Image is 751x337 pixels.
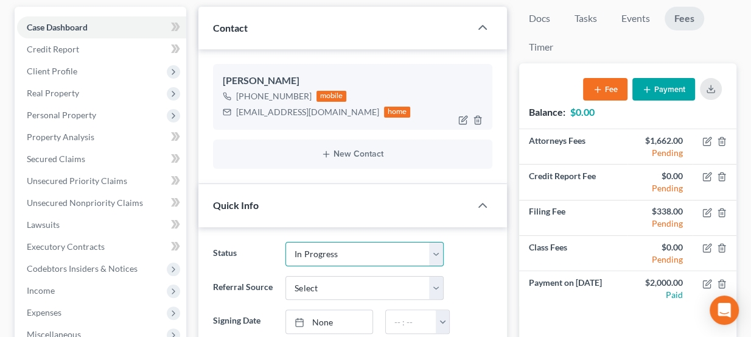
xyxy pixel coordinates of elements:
div: Open Intercom Messenger [710,296,739,325]
a: Case Dashboard [17,16,186,38]
a: None [286,310,372,333]
div: $2,000.00 [637,277,683,289]
strong: $0.00 [570,106,595,118]
a: Lawsuits [17,214,186,236]
div: Pending [637,218,683,230]
label: Referral Source [207,276,280,300]
div: Paid [637,289,683,301]
a: Timer [519,35,563,59]
td: Class Fees [519,236,627,271]
a: Docs [519,7,560,30]
div: $1,662.00 [637,135,683,147]
a: Events [612,7,660,30]
a: Unsecured Nonpriority Claims [17,192,186,214]
td: Credit Report Fee [519,165,627,200]
button: Payment [632,78,695,101]
div: Pending [637,182,683,194]
span: Client Profile [27,66,77,76]
td: Attorneys Fees [519,129,627,165]
div: mobile [316,91,347,102]
span: Unsecured Nonpriority Claims [27,197,143,208]
div: $0.00 [637,170,683,182]
button: Fee [583,78,627,101]
span: Secured Claims [27,154,85,164]
span: Income [27,285,55,296]
span: Contact [213,22,248,34]
span: Lawsuits [27,219,60,230]
a: Secured Claims [17,148,186,170]
span: Codebtors Insiders & Notices [27,263,138,274]
div: Pending [637,147,683,159]
a: Executory Contracts [17,236,186,258]
button: New Contact [223,149,483,159]
div: [EMAIL_ADDRESS][DOMAIN_NAME] [236,106,379,118]
a: Property Analysis [17,126,186,148]
span: Property Analysis [27,132,94,142]
div: [PHONE_NUMBER] [236,90,312,102]
span: Personal Property [27,110,96,120]
input: -- : -- [386,310,437,333]
a: Credit Report [17,38,186,60]
div: Pending [637,254,683,266]
a: Unsecured Priority Claims [17,170,186,192]
span: Case Dashboard [27,22,88,32]
span: Real Property [27,88,79,98]
a: Fees [665,7,704,30]
span: Quick Info [213,199,259,211]
td: Payment on [DATE] [519,271,627,306]
div: home [384,107,411,118]
label: Status [207,242,280,266]
div: $0.00 [637,241,683,254]
label: Signing Date [207,310,280,334]
strong: Balance: [529,106,565,118]
span: Unsecured Priority Claims [27,176,127,186]
td: Filing Fee [519,200,627,235]
div: [PERSON_NAME] [223,74,483,88]
span: Expenses [27,307,61,317]
a: Tasks [565,7,607,30]
span: Credit Report [27,44,79,54]
div: $338.00 [637,205,683,218]
span: Executory Contracts [27,241,105,252]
